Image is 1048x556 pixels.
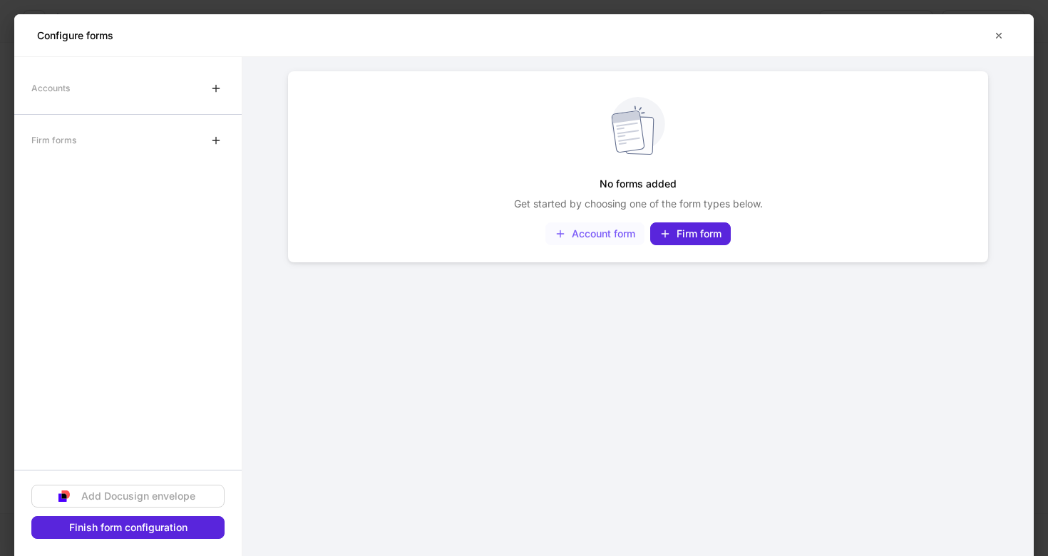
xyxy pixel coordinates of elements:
div: Account form [555,228,635,240]
button: Finish form configuration [31,516,225,539]
h5: No forms added [600,171,677,197]
div: Finish form configuration [69,522,187,532]
button: Firm form [650,222,731,245]
h5: Configure forms [37,29,113,43]
button: Account form [545,222,644,245]
div: Firm form [659,228,721,240]
div: Firm forms [31,128,76,153]
p: Get started by choosing one of the form types below. [514,197,763,211]
div: Accounts [31,76,70,101]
